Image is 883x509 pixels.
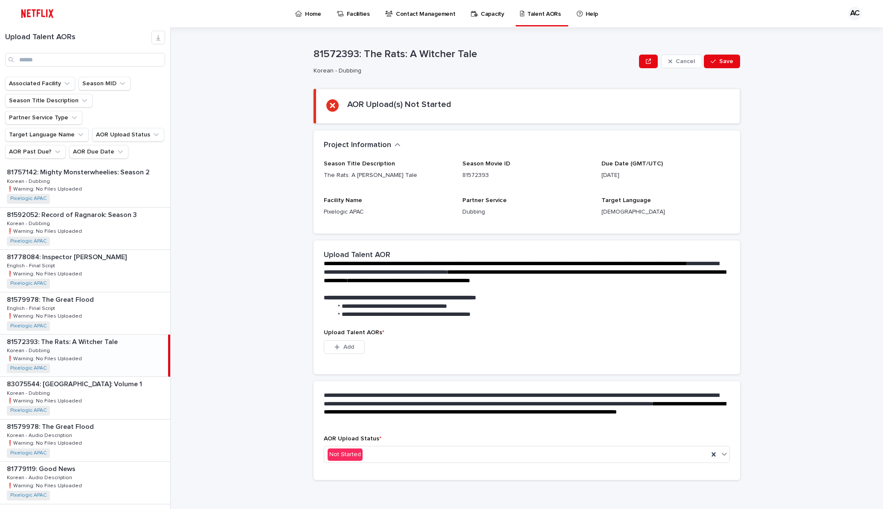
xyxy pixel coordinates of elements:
[10,365,46,371] a: Pixelogic APAC
[7,261,57,269] p: English - Final Script
[462,197,507,203] span: Partner Service
[601,171,730,180] p: [DATE]
[10,450,46,456] a: Pixelogic APAC
[5,94,93,107] button: Season Title Description
[7,312,84,319] p: ❗️Warning: No Files Uploaded
[5,53,165,67] input: Search
[5,111,82,124] button: Partner Service Type
[78,77,131,90] button: Season MID
[7,294,96,304] p: 81579978: The Great Flood
[7,354,84,362] p: ❗️Warning: No Files Uploaded
[92,128,164,142] button: AOR Upload Status
[7,473,74,481] p: Korean - Audio Description
[5,128,89,142] button: Target Language Name
[7,185,84,192] p: ❗️Warning: No Files Uploaded
[7,379,144,388] p: 83075544: [GEOGRAPHIC_DATA]: Volume 1
[462,171,591,180] p: 81572393
[5,145,66,159] button: AOR Past Due?
[7,463,77,473] p: 81779119: Good News
[7,431,74,439] p: Korean - Audio Description
[10,238,46,244] a: Pixelogic APAC
[7,209,139,219] p: 81592052: Record of Ragnarok: Season 3
[314,67,632,75] p: Korean - Dubbing
[10,492,46,498] a: Pixelogic APAC
[462,208,591,217] p: Dubbing
[7,304,57,312] p: English - Final Script
[5,77,75,90] button: Associated Facility
[17,5,58,22] img: ifQbXi3ZQGMSEF7WDB7W
[719,58,733,64] span: Save
[704,55,740,68] button: Save
[10,281,46,286] a: Pixelogic APAC
[7,167,151,176] p: 81757142: Mighty Monsterwheelies: Season 2
[7,269,84,277] p: ❗️Warning: No Files Uploaded
[848,7,862,20] div: AC
[324,330,384,335] span: Upload Talent AORs
[601,208,730,217] p: [DEMOGRAPHIC_DATA]
[324,197,362,203] span: Facility Name
[7,421,96,431] p: 81579978: The Great Flood
[324,208,452,217] p: Pixelogic APAC
[343,344,354,350] span: Add
[661,55,702,68] button: Cancel
[601,161,663,167] span: Due Date (GMT/UTC)
[10,323,46,329] a: Pixelogic APAC
[7,481,84,489] p: ❗️Warning: No Files Uploaded
[7,227,84,234] p: ❗️Warning: No Files Uploaded
[7,252,128,261] p: 81778084: Inspector [PERSON_NAME]
[7,336,119,346] p: 81572393: The Rats: A Witcher Tale
[7,346,52,354] p: Korean - Dubbing
[10,196,46,202] a: Pixelogic APAC
[601,197,651,203] span: Target Language
[324,161,395,167] span: Season Title Description
[7,219,52,227] p: Korean - Dubbing
[7,439,84,446] p: ❗️Warning: No Files Uploaded
[462,161,510,167] span: Season Movie ID
[324,251,390,260] h2: Upload Talent AOR
[324,340,365,354] button: Add
[314,48,636,61] p: 81572393: The Rats: A Witcher Tale
[324,141,391,150] h2: Project Information
[10,408,46,414] a: Pixelogic APAC
[328,448,363,461] div: Not Started
[7,177,52,185] p: Korean - Dubbing
[324,436,381,442] span: AOR Upload Status
[676,58,695,64] span: Cancel
[347,99,451,110] h2: AOR Upload(s) Not Started
[69,145,128,159] button: AOR Due Date
[324,171,452,180] p: The Rats: A [PERSON_NAME] Tale
[324,141,401,150] button: Project Information
[7,389,52,396] p: Korean - Dubbing
[5,33,151,42] h1: Upload Talent AORs
[7,396,84,404] p: ❗️Warning: No Files Uploaded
